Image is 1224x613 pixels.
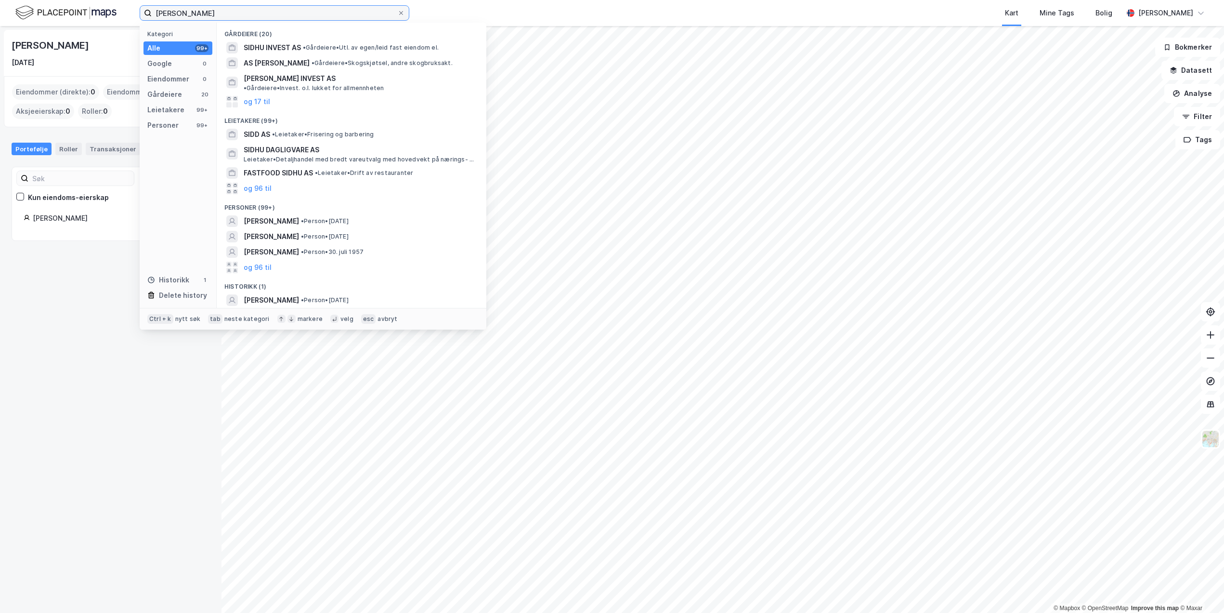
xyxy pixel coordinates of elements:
input: Søk [28,171,134,186]
div: Personer (99+) [217,196,486,213]
button: Tags [1175,130,1220,149]
div: 99+ [195,121,208,129]
span: [PERSON_NAME] [244,294,299,306]
div: Historikk [147,274,189,286]
button: Bokmerker [1155,38,1220,57]
a: Improve this map [1131,605,1179,612]
div: Transaksjoner [86,143,140,155]
div: Aksjeeierskap : [12,104,74,119]
span: SIDD AS [244,129,270,140]
div: Eiendommer (direkte) : [12,84,99,100]
span: Leietaker • Drift av restauranter [315,169,413,177]
span: FASTFOOD SIDHU AS [244,167,313,179]
div: 20 [201,91,208,98]
img: Z [1201,430,1220,448]
div: Roller : [78,104,112,119]
span: • [303,44,306,51]
span: • [301,248,304,255]
span: Gårdeiere • Utl. av egen/leid fast eiendom el. [303,44,439,52]
div: Google [147,58,172,69]
span: Leietaker • Detaljhandel med bredt vareutvalg med hovedvekt på nærings- og nytelsesmidler [244,156,477,163]
div: Delete history [159,290,207,301]
div: Eiendommer [147,73,189,85]
span: • [315,169,318,176]
div: Eiendommer (Indirekte) : [103,84,196,100]
div: [DATE] [12,57,34,68]
span: Person • [DATE] [301,233,349,240]
div: Ctrl + k [147,314,173,324]
span: Gårdeiere • Invest. o.l. lukket for allmennheten [244,84,384,92]
button: og 96 til [244,262,272,273]
span: Leietaker • Frisering og barbering [272,131,374,138]
a: Mapbox [1054,605,1080,612]
span: • [301,217,304,225]
div: neste kategori [224,315,270,323]
div: avbryt [378,315,397,323]
span: AS [PERSON_NAME] [244,57,310,69]
div: [PERSON_NAME] [12,38,91,53]
div: 99+ [195,44,208,52]
div: 99+ [195,106,208,114]
div: Alle [147,42,160,54]
div: Kun eiendoms-eierskap [28,192,109,203]
div: Kategori [147,30,212,38]
span: • [244,84,247,92]
span: [PERSON_NAME] INVEST AS [244,73,336,84]
div: Bolig [1095,7,1112,19]
span: Person • 30. juli 1957 [301,248,364,256]
span: 0 [65,106,70,117]
span: • [301,296,304,304]
div: markere [298,315,323,323]
div: nytt søk [175,315,201,323]
span: Person • [DATE] [301,296,349,304]
button: og 96 til [244,183,272,194]
div: tab [208,314,222,324]
div: Gårdeiere (20) [217,23,486,40]
span: 0 [91,86,95,98]
span: 0 [103,106,108,117]
span: • [272,131,275,138]
div: Mine Tags [1040,7,1074,19]
div: Kart [1005,7,1018,19]
img: logo.f888ab2527a4732fd821a326f86c7f29.svg [15,4,117,21]
input: Søk på adresse, matrikkel, gårdeiere, leietakere eller personer [152,6,397,20]
div: Kontrollprogram for chat [1176,567,1224,613]
span: [PERSON_NAME] [244,231,299,242]
div: [PERSON_NAME] [1138,7,1193,19]
div: 0 [201,75,208,83]
div: Leietakere (99+) [217,109,486,127]
span: [PERSON_NAME] [244,215,299,227]
div: [PERSON_NAME] [33,213,198,224]
button: Filter [1174,107,1220,126]
a: OpenStreetMap [1082,605,1129,612]
button: Datasett [1161,61,1220,80]
span: SIDHU DAGLIGVARE AS [244,144,475,156]
div: Roller [55,143,82,155]
div: velg [340,315,353,323]
iframe: Chat Widget [1176,567,1224,613]
button: Analyse [1164,84,1220,103]
div: Gårdeiere [147,89,182,100]
span: Person • [DATE] [301,217,349,225]
div: 1 [201,276,208,284]
div: Historikk (1) [217,275,486,293]
div: Portefølje [12,143,52,155]
span: • [301,233,304,240]
div: esc [361,314,376,324]
span: [PERSON_NAME] [244,246,299,258]
div: 0 [201,60,208,67]
span: SIDHU INVEST AS [244,42,301,53]
span: • [312,59,314,67]
div: Leietakere [147,104,184,116]
button: og 17 til [244,96,270,107]
span: Gårdeiere • Skogskjøtsel, andre skogbruksakt. [312,59,453,67]
div: Personer [147,120,179,131]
